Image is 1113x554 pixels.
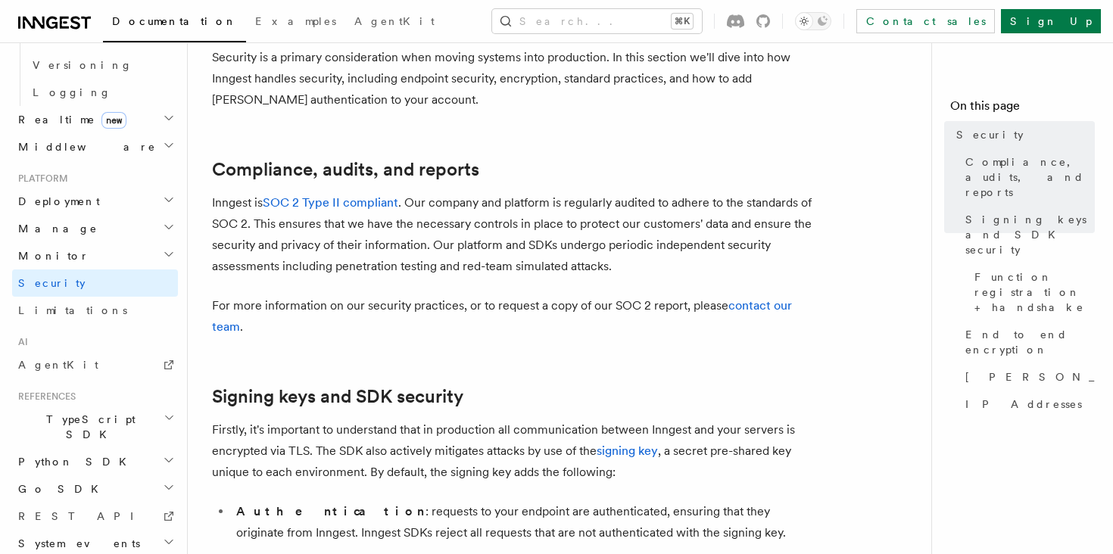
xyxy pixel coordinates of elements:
[12,112,126,127] span: Realtime
[26,51,178,79] a: Versioning
[12,242,178,269] button: Monitor
[212,159,479,180] a: Compliance, audits, and reports
[263,195,398,210] a: SOC 2 Type II compliant
[345,5,444,41] a: AgentKit
[12,248,89,263] span: Monitor
[795,12,831,30] button: Toggle dark mode
[959,206,1095,263] a: Signing keys and SDK security
[12,221,98,236] span: Manage
[12,412,164,442] span: TypeScript SDK
[18,277,86,289] span: Security
[12,503,178,530] a: REST API
[232,501,818,543] li: : requests to your endpoint are authenticated, ensuring that they originate from Inngest. Inngest...
[33,59,132,71] span: Versioning
[12,106,178,133] button: Realtimenew
[959,148,1095,206] a: Compliance, audits, and reports
[856,9,995,33] a: Contact sales
[12,391,76,403] span: References
[255,15,336,27] span: Examples
[236,504,426,518] strong: Authentication
[18,304,127,316] span: Limitations
[212,295,818,338] p: For more information on our security practices, or to request a copy of our SOC 2 report, please .
[965,397,1082,412] span: IP Addresses
[12,269,178,297] a: Security
[12,481,108,496] span: Go SDK
[12,139,156,154] span: Middleware
[12,215,178,242] button: Manage
[18,359,98,371] span: AgentKit
[12,536,140,551] span: System events
[212,47,818,110] p: Security is a primary consideration when moving systems into production. In this section we'll di...
[12,448,178,475] button: Python SDK
[959,363,1095,391] a: [PERSON_NAME]
[965,154,1095,200] span: Compliance, audits, and reports
[12,351,178,378] a: AgentKit
[12,188,178,215] button: Deployment
[12,173,68,185] span: Platform
[212,419,818,483] p: Firstly, it's important to understand that in production all communication between Inngest and yo...
[33,86,111,98] span: Logging
[103,5,246,42] a: Documentation
[959,391,1095,418] a: IP Addresses
[950,97,1095,121] h4: On this page
[959,321,1095,363] a: End to end encryption
[112,15,237,27] span: Documentation
[212,386,463,407] a: Signing keys and SDK security
[26,79,178,106] a: Logging
[18,510,147,522] span: REST API
[12,475,178,503] button: Go SDK
[597,444,658,458] a: signing key
[12,406,178,448] button: TypeScript SDK
[12,297,178,324] a: Limitations
[965,212,1095,257] span: Signing keys and SDK security
[492,9,702,33] button: Search...⌘K
[12,336,28,348] span: AI
[12,133,178,160] button: Middleware
[950,121,1095,148] a: Security
[968,263,1095,321] a: Function registration + handshake
[246,5,345,41] a: Examples
[354,15,435,27] span: AgentKit
[974,269,1095,315] span: Function registration + handshake
[101,112,126,129] span: new
[1001,9,1101,33] a: Sign Up
[672,14,693,29] kbd: ⌘K
[12,194,100,209] span: Deployment
[956,127,1024,142] span: Security
[965,327,1095,357] span: End to end encryption
[212,192,818,277] p: Inngest is . Our company and platform is regularly audited to adhere to the standards of SOC 2. T...
[12,454,136,469] span: Python SDK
